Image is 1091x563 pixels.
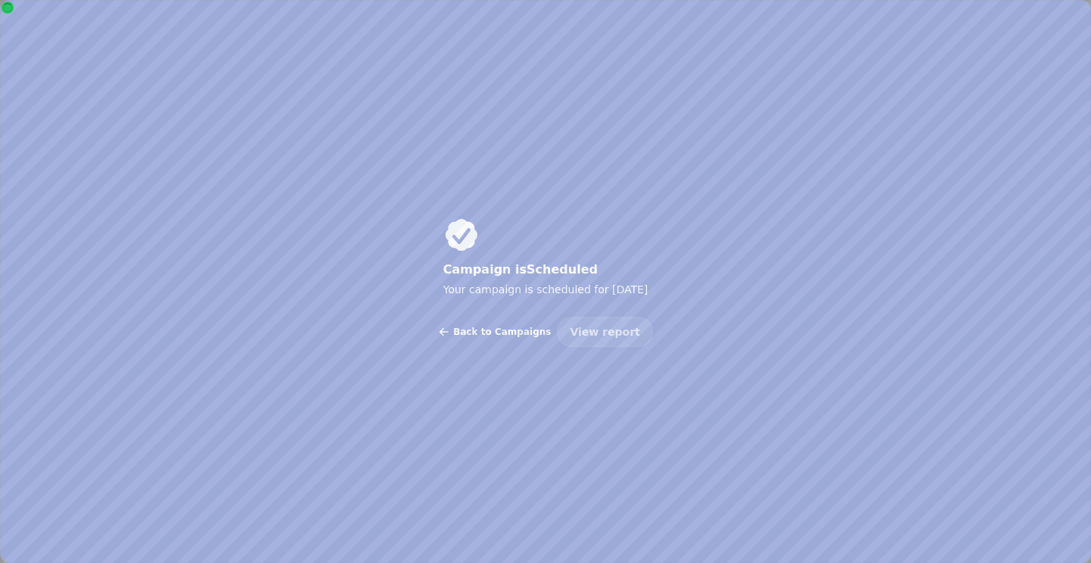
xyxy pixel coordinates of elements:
span: View report [570,327,639,337]
h2: Campaign is Scheduled [443,259,649,280]
button: View report [557,317,652,347]
p: Your campaign is scheduled for [DATE] [443,280,649,299]
button: Back to Campaigns [438,317,551,347]
span: Back to Campaigns [453,327,551,336]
